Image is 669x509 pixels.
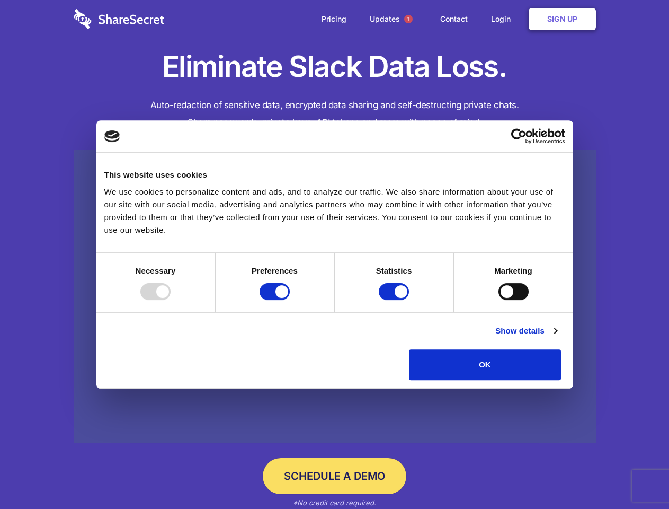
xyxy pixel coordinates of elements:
a: Login [480,3,527,36]
h4: Auto-redaction of sensitive data, encrypted data sharing and self-destructing private chats. Shar... [74,96,596,131]
button: OK [409,349,561,380]
a: Pricing [311,3,357,36]
a: Schedule a Demo [263,458,406,494]
em: *No credit card required. [293,498,376,507]
strong: Statistics [376,266,412,275]
img: logo-wordmark-white-trans-d4663122ce5f474addd5e946df7df03e33cb6a1c49d2221995e7729f52c070b2.svg [74,9,164,29]
div: This website uses cookies [104,169,565,181]
h1: Eliminate Slack Data Loss. [74,48,596,86]
a: Contact [430,3,478,36]
strong: Marketing [494,266,532,275]
div: We use cookies to personalize content and ads, and to analyze our traffic. We also share informat... [104,186,565,236]
span: 1 [404,15,413,23]
a: Sign Up [529,8,596,30]
strong: Preferences [252,266,298,275]
a: Wistia video thumbnail [74,150,596,444]
a: Show details [495,324,557,337]
strong: Necessary [136,266,176,275]
a: Usercentrics Cookiebot - opens in a new window [472,128,565,144]
img: logo [104,130,120,142]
